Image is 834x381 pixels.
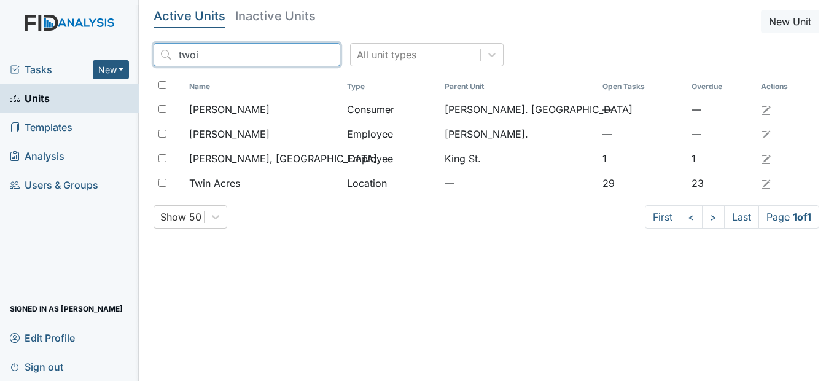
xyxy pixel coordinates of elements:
[598,76,687,97] th: Toggle SortBy
[687,171,756,195] td: 23
[10,328,75,347] span: Edit Profile
[756,76,817,97] th: Actions
[598,146,687,171] td: 1
[440,122,598,146] td: [PERSON_NAME].
[342,97,440,122] td: Consumer
[189,176,240,190] span: Twin Acres
[687,76,756,97] th: Toggle SortBy
[189,151,377,166] span: [PERSON_NAME], [GEOGRAPHIC_DATA]
[93,60,130,79] button: New
[440,146,598,171] td: King St.
[687,122,756,146] td: —
[761,10,819,33] button: New Unit
[10,357,63,376] span: Sign out
[235,10,316,22] h5: Inactive Units
[440,76,598,97] th: Toggle SortBy
[10,118,72,137] span: Templates
[184,76,342,97] th: Toggle SortBy
[761,127,771,141] a: Edit
[154,43,340,66] input: Search...
[687,146,756,171] td: 1
[758,205,819,229] span: Page
[10,62,93,77] a: Tasks
[342,171,440,195] td: Location
[680,205,703,229] a: <
[645,205,680,229] a: First
[10,299,123,318] span: Signed in as [PERSON_NAME]
[189,127,270,141] span: [PERSON_NAME]
[342,122,440,146] td: Employee
[10,89,50,108] span: Units
[357,47,416,62] div: All unit types
[10,176,98,195] span: Users & Groups
[189,102,270,117] span: [PERSON_NAME]
[10,147,64,166] span: Analysis
[440,171,598,195] td: —
[342,76,440,97] th: Toggle SortBy
[598,171,687,195] td: 29
[598,122,687,146] td: —
[761,176,771,190] a: Edit
[158,81,166,89] input: Toggle All Rows Selected
[724,205,759,229] a: Last
[761,102,771,117] a: Edit
[440,97,598,122] td: [PERSON_NAME]. [GEOGRAPHIC_DATA]
[793,211,811,223] strong: 1 of 1
[761,151,771,166] a: Edit
[160,210,201,224] div: Show 50
[645,205,819,229] nav: task-pagination
[598,97,687,122] td: —
[342,146,440,171] td: Employee
[702,205,725,229] a: >
[154,10,225,22] h5: Active Units
[687,97,756,122] td: —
